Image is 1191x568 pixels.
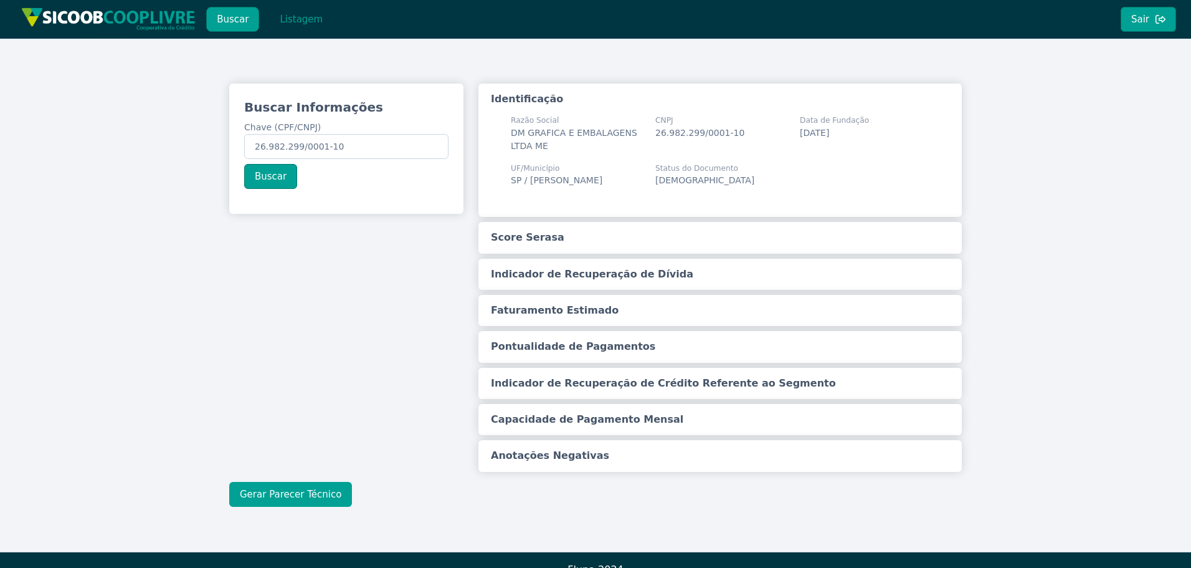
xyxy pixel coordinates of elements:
[244,134,448,159] input: Chave (CPF/CNPJ)
[478,259,962,290] button: Indicador de Recuperação de Dívida
[655,115,744,126] span: CNPJ
[491,92,563,106] h5: Identificação
[655,128,744,138] span: 26.982.299/0001-10
[491,231,564,244] h5: Score Serasa
[21,7,196,31] img: img/sicoob_cooplivre.png
[478,84,962,115] button: Identificação
[206,7,259,32] button: Buscar
[511,128,637,151] span: DM GRAFICA E EMBALAGENS LTDA ME
[491,449,609,463] h5: Anotações Negativas
[478,368,962,399] button: Indicador de Recuperação de Crédito Referente ao Segmento
[491,340,655,354] h5: Pontualidade de Pagamentos
[1121,7,1176,32] button: Sair
[800,115,869,126] span: Data de Fundação
[655,175,754,185] span: [DEMOGRAPHIC_DATA]
[511,163,602,174] span: UF/Município
[478,331,962,362] button: Pontualidade de Pagamentos
[491,413,683,426] h5: Capacidade de Pagamento Mensal
[655,163,754,174] span: Status do Documento
[800,128,829,138] span: [DATE]
[269,7,333,32] button: Listagem
[491,377,836,390] h5: Indicador de Recuperação de Crédito Referente ao Segmento
[511,175,602,185] span: SP / [PERSON_NAME]
[478,295,962,326] button: Faturamento Estimado
[478,222,962,253] button: Score Serasa
[491,304,619,317] h5: Faturamento Estimado
[244,164,297,189] button: Buscar
[511,115,640,126] span: Razão Social
[478,440,962,471] button: Anotações Negativas
[478,404,962,435] button: Capacidade de Pagamento Mensal
[244,99,448,116] h3: Buscar Informações
[244,122,321,132] span: Chave (CPF/CNPJ)
[229,482,352,507] button: Gerar Parecer Técnico
[491,267,693,281] h5: Indicador de Recuperação de Dívida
